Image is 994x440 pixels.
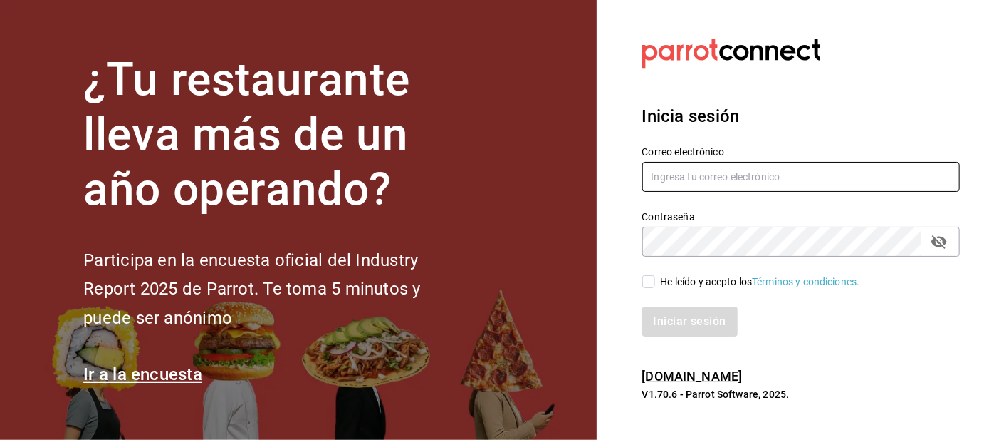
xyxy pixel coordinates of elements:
label: Contraseña [642,213,961,222]
a: [DOMAIN_NAME] [642,369,743,384]
input: Ingresa tu correo electrónico [642,162,961,192]
a: Ir a la encuesta [83,364,202,384]
a: Términos y condiciones. [752,276,859,287]
h1: ¿Tu restaurante lleva más de un año operando? [83,53,468,217]
h2: Participa en la encuesta oficial del Industry Report 2025 de Parrot. Te toma 5 minutos y puede se... [83,246,468,333]
h3: Inicia sesión [642,103,960,129]
label: Correo electrónico [642,148,961,158]
div: He leído y acepto los [661,275,860,290]
button: passwordField [927,230,951,254]
p: V1.70.6 - Parrot Software, 2025. [642,387,960,401]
